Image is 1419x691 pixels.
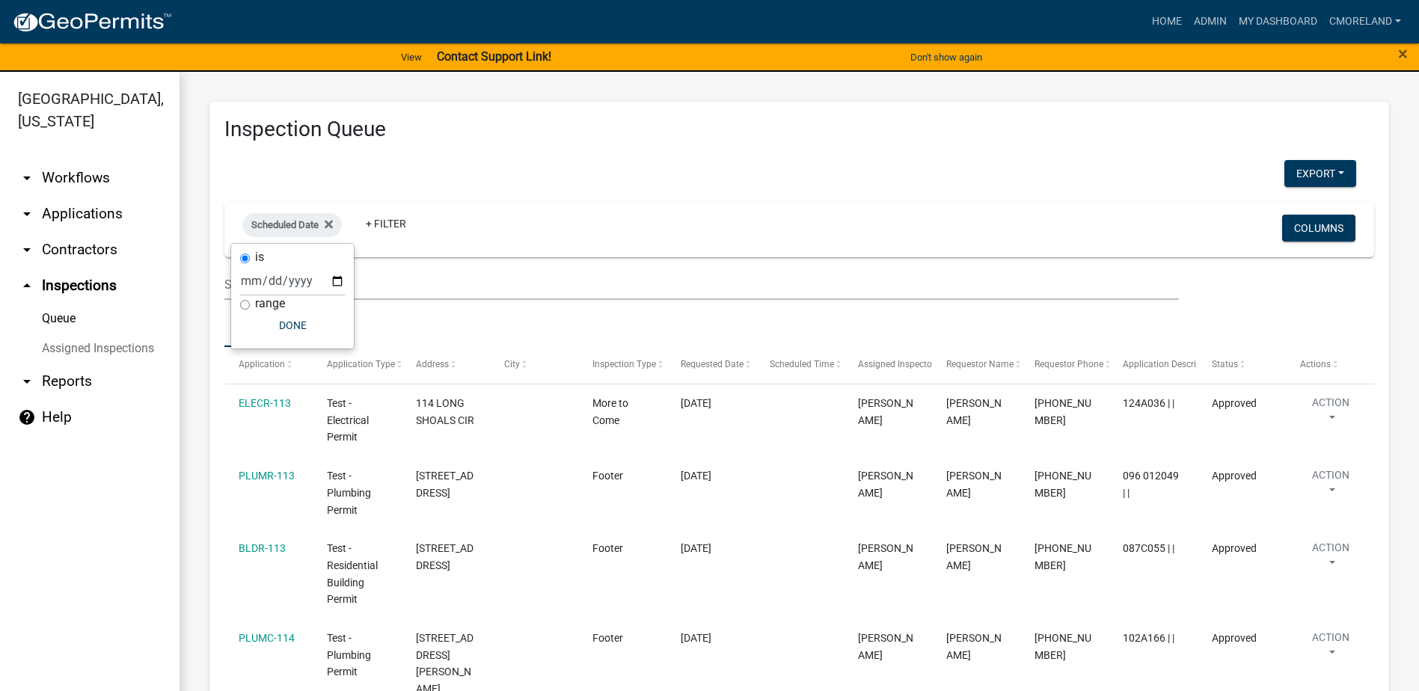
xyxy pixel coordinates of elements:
span: Footer [592,632,623,644]
span: × [1398,43,1408,64]
span: Approved [1212,632,1257,644]
span: Address [416,359,449,369]
a: Data [224,300,267,348]
datatable-header-cell: City [490,347,578,383]
span: City [504,359,520,369]
strong: Contact Support Link! [437,49,551,64]
datatable-header-cell: Application [224,347,313,383]
span: Test - Electrical Permit [327,397,369,443]
a: Admin [1188,7,1233,36]
datatable-header-cell: Assigned Inspector [844,347,932,383]
button: Close [1398,45,1408,63]
button: Done [240,312,345,339]
span: 096 012049 | | [1123,470,1179,499]
button: Export [1284,160,1356,187]
i: help [18,408,36,426]
span: Approved [1212,397,1257,409]
span: 115 S CAY DR [416,542,473,571]
span: Angela Waldroup [946,470,1002,499]
a: cmoreland [1323,7,1407,36]
datatable-header-cell: Application Type [313,347,401,383]
a: My Dashboard [1233,7,1323,36]
span: Jay Johnston [858,632,913,661]
span: Footer [592,470,623,482]
button: Action [1300,395,1361,432]
datatable-header-cell: Status [1197,347,1285,383]
button: Action [1300,467,1361,505]
span: Angela Waldroup [946,542,1002,571]
span: Footer [592,542,623,554]
span: Approved [1212,542,1257,554]
span: Actions [1300,359,1331,369]
span: 01/06/2022 [681,542,711,554]
a: PLUMR-113 [239,470,295,482]
h3: Inspection Queue [224,117,1374,142]
button: Action [1300,630,1361,667]
span: Casey Mason [858,397,913,426]
span: Assigned Inspector [858,359,935,369]
span: Application Type [327,359,395,369]
span: 706-485-2776 [1035,470,1091,499]
datatable-header-cell: Requestor Name [932,347,1020,383]
span: Requestor Phone [1035,359,1103,369]
span: 087C055 | | [1123,542,1174,554]
span: 706-485-2776 [1035,542,1091,571]
datatable-header-cell: Inspection Type [578,347,666,383]
span: Approved [1212,470,1257,482]
span: Jay Johnston [858,542,913,571]
span: Requestor Name [946,359,1014,369]
button: Don't show again [904,45,988,70]
i: arrow_drop_down [18,372,36,390]
span: 114 LONG SHOALS CIR [416,397,474,426]
span: Angela Waldroup [946,632,1002,661]
span: Application [239,359,285,369]
span: 706-485-2776 [1035,397,1091,426]
span: Application Description [1123,359,1217,369]
span: Test - Plumbing Permit [327,632,371,678]
span: 01/07/2022 [681,632,711,644]
span: 706-485-2776 [1035,632,1091,661]
i: arrow_drop_down [18,205,36,223]
span: Requested Date [681,359,744,369]
datatable-header-cell: Application Description [1109,347,1197,383]
i: arrow_drop_down [18,169,36,187]
span: 01/05/2022 [681,397,711,409]
input: Search for inspections [224,269,1179,300]
span: 124A036 | | [1123,397,1174,409]
span: Status [1212,359,1238,369]
datatable-header-cell: Requestor Phone [1020,347,1109,383]
button: Columns [1282,215,1355,242]
a: Home [1146,7,1188,36]
datatable-header-cell: Requested Date [666,347,755,383]
span: Scheduled Time [770,359,834,369]
span: Kenteria Williams [946,397,1002,426]
datatable-header-cell: Scheduled Time [755,347,843,383]
span: Test - Plumbing Permit [327,470,371,516]
a: ELECR-113 [239,397,291,409]
span: 195 ALEXANDER LAKES DR [416,470,473,499]
label: is [255,251,264,263]
a: View [395,45,428,70]
span: Test - Residential Building Permit [327,542,378,605]
a: + Filter [354,210,418,237]
datatable-header-cell: Actions [1286,347,1374,383]
a: PLUMC-114 [239,632,295,644]
span: Scheduled Date [251,219,319,230]
i: arrow_drop_up [18,277,36,295]
button: Action [1300,540,1361,577]
span: 102A166 | | [1123,632,1174,644]
span: More to Come [592,397,628,426]
label: range [255,298,285,310]
a: BLDR-113 [239,542,286,554]
span: Inspection Type [592,359,656,369]
span: 01/05/2022 [681,470,711,482]
datatable-header-cell: Address [401,347,489,383]
span: Jay Johnston [858,470,913,499]
i: arrow_drop_down [18,241,36,259]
